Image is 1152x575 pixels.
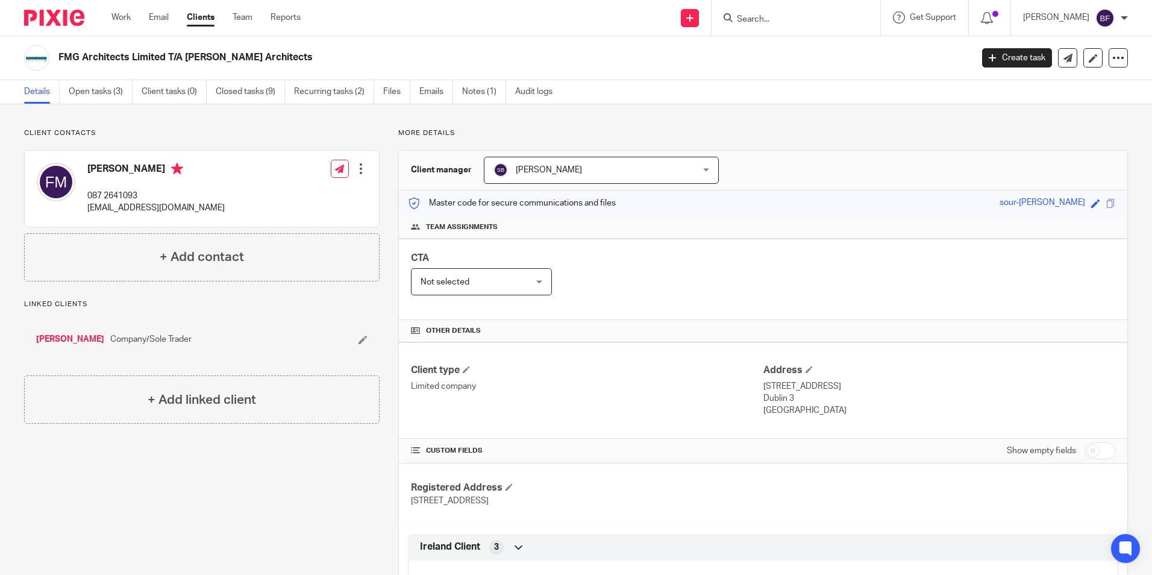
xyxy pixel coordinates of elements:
p: [STREET_ADDRESS] [763,380,1115,392]
span: Not selected [421,278,469,286]
p: [EMAIL_ADDRESS][DOMAIN_NAME] [87,202,225,214]
span: Get Support [910,13,956,22]
p: Dublin 3 [763,392,1115,404]
h2: FMG Architects Limited T/A [PERSON_NAME] Architects [58,51,783,64]
h4: [PERSON_NAME] [87,163,225,178]
h4: Client type [411,364,763,377]
span: 3 [494,541,499,553]
p: Linked clients [24,300,380,309]
a: Notes (1) [462,80,506,104]
h3: Client manager [411,164,472,176]
a: Email [149,11,169,24]
span: Ireland Client [420,541,480,553]
input: Search [736,14,844,25]
img: svg%3E [493,163,508,177]
a: Audit logs [515,80,562,104]
p: Master code for secure communications and files [408,197,616,209]
a: Recurring tasks (2) [294,80,374,104]
a: Closed tasks (9) [216,80,285,104]
div: sour-[PERSON_NAME] [1000,196,1085,210]
a: Emails [419,80,453,104]
p: Limited company [411,380,763,392]
a: Work [111,11,131,24]
span: Company/Sole Trader [110,333,192,345]
a: Open tasks (3) [69,80,133,104]
p: [GEOGRAPHIC_DATA] [763,404,1115,416]
a: Reports [271,11,301,24]
span: [PERSON_NAME] [516,166,582,174]
a: Details [24,80,60,104]
span: [STREET_ADDRESS] [411,497,489,505]
a: Clients [187,11,214,24]
h4: + Add contact [160,248,244,266]
h4: Address [763,364,1115,377]
a: Client tasks (0) [142,80,207,104]
h4: CUSTOM FIELDS [411,446,763,456]
span: Other details [426,326,481,336]
i: Primary [171,163,183,175]
label: Show empty fields [1007,445,1076,457]
a: Team [233,11,252,24]
span: Team assignments [426,222,498,232]
img: Pixie [24,10,84,26]
img: svg%3E [37,163,75,201]
p: [PERSON_NAME] [1023,11,1089,24]
a: [PERSON_NAME] [36,333,104,345]
span: CTA [411,253,429,263]
p: 087 2641093 [87,190,225,202]
h4: + Add linked client [148,391,256,409]
a: Files [383,80,410,104]
a: Create task [982,48,1052,68]
p: Client contacts [24,128,380,138]
p: More details [398,128,1128,138]
img: svg%3E [1095,8,1115,28]
img: Logo.png [24,45,49,71]
h4: Registered Address [411,482,763,494]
